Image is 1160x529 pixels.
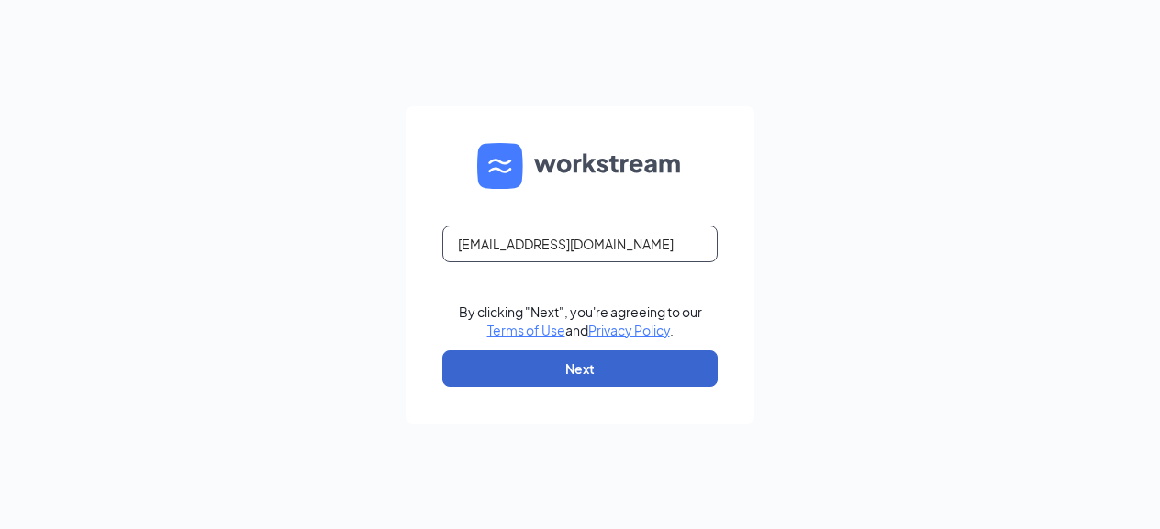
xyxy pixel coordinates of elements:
[477,143,683,189] img: WS logo and Workstream text
[588,322,670,338] a: Privacy Policy
[459,303,702,339] div: By clicking "Next", you're agreeing to our and .
[442,226,718,262] input: Email
[442,350,718,387] button: Next
[487,322,565,338] a: Terms of Use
